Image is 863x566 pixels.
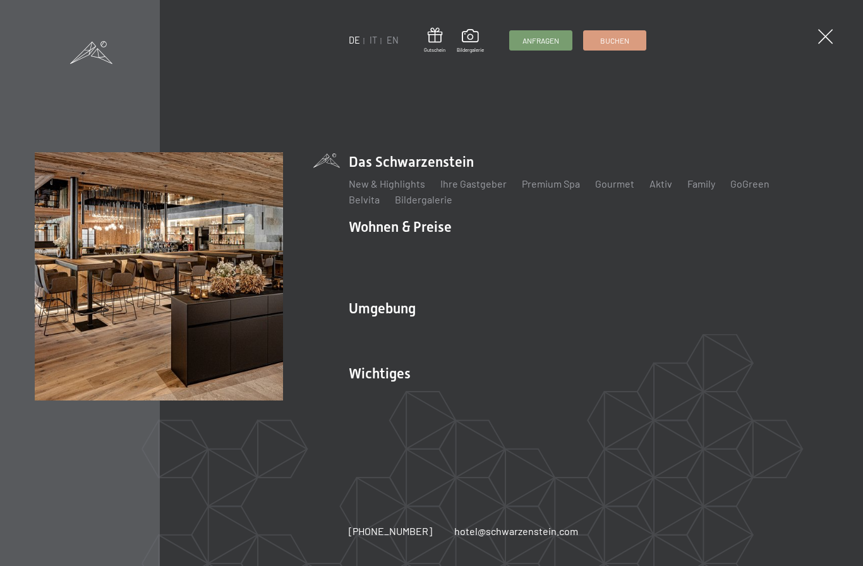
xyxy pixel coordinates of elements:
[510,31,572,50] a: Anfragen
[649,178,672,190] a: Aktiv
[687,178,715,190] a: Family
[457,47,484,54] span: Bildergalerie
[730,178,769,190] a: GoGreen
[522,178,580,190] a: Premium Spa
[349,178,425,190] a: New & Highlights
[522,35,559,46] span: Anfragen
[349,524,432,538] a: [PHONE_NUMBER]
[349,193,380,205] a: Belvita
[424,47,445,54] span: Gutschein
[600,35,629,46] span: Buchen
[349,525,432,537] span: [PHONE_NUMBER]
[370,35,377,45] a: IT
[454,524,578,538] a: hotel@schwarzenstein.com
[457,29,484,53] a: Bildergalerie
[595,178,634,190] a: Gourmet
[440,178,507,190] a: Ihre Gastgeber
[395,193,452,205] a: Bildergalerie
[424,28,445,54] a: Gutschein
[349,35,360,45] a: DE
[387,35,399,45] a: EN
[584,31,646,50] a: Buchen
